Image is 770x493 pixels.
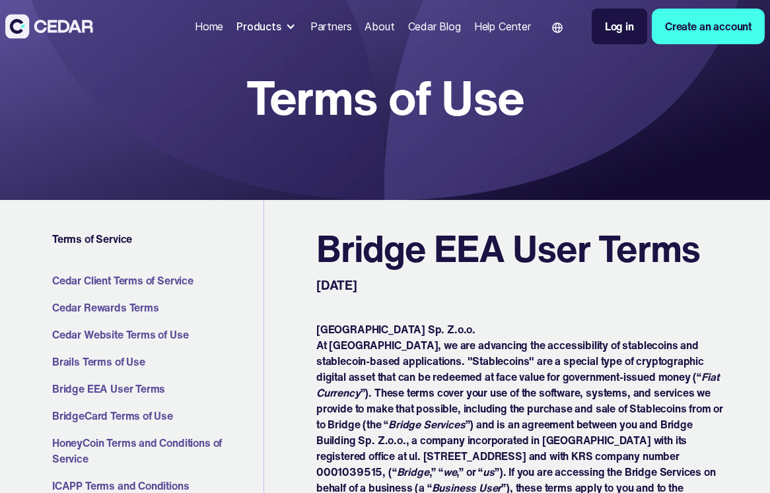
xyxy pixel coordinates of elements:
a: Cedar Rewards Terms [52,300,258,315]
a: Brails Terms of Use [52,354,258,370]
div: Cedar Blog [408,18,461,34]
a: Home [190,12,228,41]
div: Home [195,18,223,34]
a: Cedar Website Terms of Use [52,327,258,343]
div: Products [236,18,281,34]
p: [GEOGRAPHIC_DATA] Sp. Z.o.o. [316,321,728,337]
h2: Bridge EEA User Terms [316,226,700,271]
div: Log in [605,18,634,34]
em: Bridge Services [388,416,465,432]
a: Cedar Client Terms of Service [52,273,258,288]
a: BridgeCard Terms of Use [52,408,258,424]
h1: Terms of Use [246,75,524,121]
em: we [443,464,457,480]
a: Log in [592,9,647,44]
div: Products [231,13,302,40]
em: us [483,464,495,480]
h4: Terms of Service [52,232,258,246]
div: Help Center [474,18,531,34]
p: [DATE] [316,276,360,295]
img: world icon [552,22,563,33]
a: Cedar Blog [403,12,466,41]
a: HoneyCoin Terms and Conditions of Service [52,435,258,467]
a: Help Center [469,12,536,41]
a: About [359,12,400,41]
a: Create an account [652,9,765,44]
div: About [365,18,394,34]
a: Bridge EEA User Terms [52,381,258,397]
div: Partners [310,18,352,34]
em: Fiat Currency [316,369,718,401]
em: Bridge [397,464,429,480]
a: Partners [305,12,357,41]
